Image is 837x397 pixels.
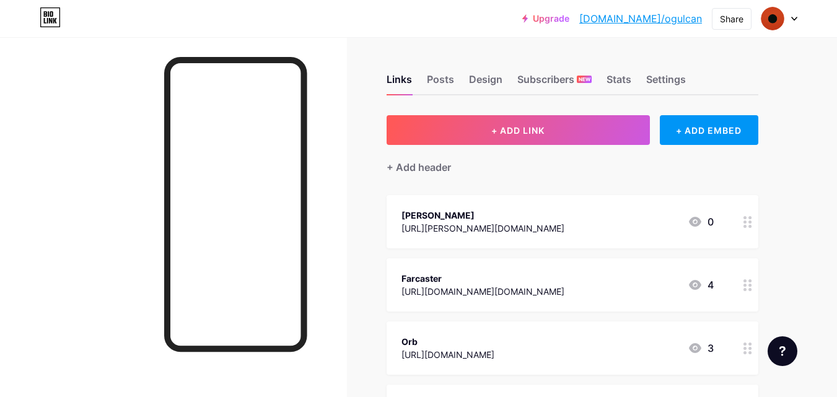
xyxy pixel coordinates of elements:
div: + ADD EMBED [660,115,758,145]
div: Settings [646,72,686,94]
div: + Add header [387,160,451,175]
div: 3 [688,341,714,356]
div: Farcaster [401,272,564,285]
div: Share [720,12,743,25]
div: 4 [688,277,714,292]
span: NEW [579,76,590,83]
div: [URL][PERSON_NAME][DOMAIN_NAME] [401,222,564,235]
span: + ADD LINK [491,125,545,136]
a: [DOMAIN_NAME]/ogulcan [579,11,702,26]
div: Design [469,72,502,94]
div: [URL][DOMAIN_NAME][DOMAIN_NAME] [401,285,564,298]
img: ogulcan [761,7,784,30]
div: Subscribers [517,72,592,94]
div: [PERSON_NAME] [401,209,564,222]
div: Orb [401,335,494,348]
div: [URL][DOMAIN_NAME] [401,348,494,361]
button: + ADD LINK [387,115,650,145]
a: Upgrade [522,14,569,24]
div: 0 [688,214,714,229]
div: Stats [607,72,631,94]
div: Links [387,72,412,94]
div: Posts [427,72,454,94]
